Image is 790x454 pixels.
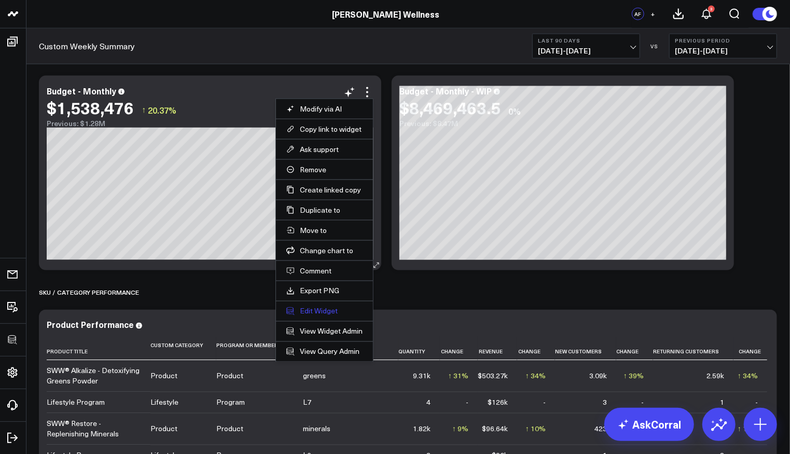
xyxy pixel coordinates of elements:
[47,419,141,439] div: SWW® Restore - Replenishing Minerals
[47,119,373,128] div: Previous: $1.28M
[286,307,363,316] button: Edit Widget
[150,397,178,408] div: Lifestyle
[47,337,150,361] th: Product Title
[47,366,141,387] div: SWW® Alkalize - Detoxifying Greens Powder
[669,34,777,59] button: Previous Period[DATE]-[DATE]
[216,424,243,434] div: Product
[398,337,440,361] th: Quantity
[452,424,468,434] div: ↑ 9%
[594,424,607,434] div: 423
[286,165,363,174] button: Remove
[555,337,616,361] th: New Customers
[532,34,640,59] button: Last 90 Days[DATE]-[DATE]
[413,371,431,381] div: 9.31k
[286,266,363,276] button: Comment
[47,85,116,97] div: Budget - Monthly
[286,145,363,154] button: Ask support
[286,286,363,296] a: Export PNG
[738,371,758,381] div: ↑ 34%
[482,424,508,434] div: $96.64k
[525,424,546,434] div: ↑ 10%
[286,246,363,255] button: Change chart to
[399,85,492,97] div: Budget - Monthly - WIP
[47,319,134,331] div: Product Performance
[216,337,303,361] th: Program Or Membership
[440,337,478,361] th: Change
[604,408,694,441] a: AskCorral
[733,337,767,361] th: Change
[47,98,134,117] div: $1,538,476
[706,371,724,381] div: 2.59k
[647,8,659,20] button: +
[478,371,508,381] div: $503.27k
[632,8,644,20] div: AF
[148,104,176,116] span: 20.37%
[525,371,546,381] div: ↑ 34%
[645,43,664,49] div: VS
[286,104,363,114] button: Modify via AI
[651,10,656,18] span: +
[286,347,363,356] a: View Query Admin
[286,327,363,336] a: View Widget Admin
[150,371,177,381] div: Product
[216,371,243,381] div: Product
[675,47,771,55] span: [DATE] - [DATE]
[720,397,724,408] div: 1
[413,424,431,434] div: 1.82k
[543,397,546,408] div: -
[538,47,634,55] span: [DATE] - [DATE]
[3,429,23,447] a: Log Out
[478,337,517,361] th: Revenue
[303,371,326,381] div: greens
[517,337,555,361] th: Change
[488,397,508,408] div: $126k
[589,371,607,381] div: 3.09k
[755,397,758,408] div: -
[150,424,177,434] div: Product
[641,397,644,408] div: -
[216,397,245,408] div: Program
[303,424,330,434] div: minerals
[603,397,607,408] div: 3
[286,226,363,235] button: Move to
[675,37,771,44] b: Previous Period
[623,371,644,381] div: ↑ 39%
[142,103,146,117] span: ↑
[708,6,715,12] div: 3
[39,281,139,305] div: SKU / CATEGORY PERFORMANCE
[3,331,23,349] a: SQL Client
[286,125,363,134] button: Copy link to widget
[448,371,468,381] div: ↑ 31%
[303,397,311,408] div: L7
[616,337,653,361] th: Change
[538,37,634,44] b: Last 90 Days
[332,8,440,20] a: [PERSON_NAME] Wellness
[47,397,105,408] div: Lifestyle Program
[466,397,468,408] div: -
[653,337,733,361] th: Returning Customers
[426,397,431,408] div: 4
[150,337,216,361] th: Custom Category
[39,40,135,52] a: Custom Weekly Summary
[286,205,363,215] button: Duplicate to
[286,185,363,195] button: Create linked copy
